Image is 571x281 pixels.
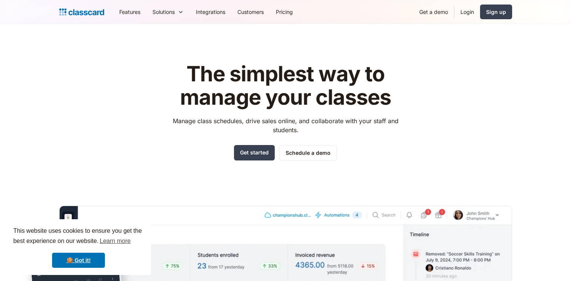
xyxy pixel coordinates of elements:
[99,235,132,247] a: learn more about cookies
[413,3,454,20] a: Get a demo
[480,5,512,19] a: Sign up
[166,63,405,109] h1: The simplest way to manage your classes
[59,7,104,17] a: home
[279,145,337,160] a: Schedule a demo
[152,8,175,16] div: Solutions
[146,3,190,20] div: Solutions
[231,3,270,20] a: Customers
[454,3,480,20] a: Login
[166,116,405,134] p: Manage class schedules, drive sales online, and collaborate with your staff and students.
[270,3,299,20] a: Pricing
[190,3,231,20] a: Integrations
[113,3,146,20] a: Features
[13,226,144,247] span: This website uses cookies to ensure you get the best experience on our website.
[486,8,506,16] div: Sign up
[52,253,105,268] a: dismiss cookie message
[234,145,275,160] a: Get started
[6,219,151,275] div: cookieconsent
